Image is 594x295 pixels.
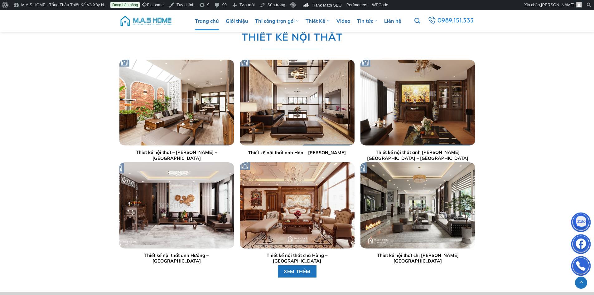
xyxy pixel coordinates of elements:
a: Thiết kế nội thất chị [PERSON_NAME][GEOGRAPHIC_DATA] [364,253,472,264]
span: Rank Math SEO [312,3,342,7]
span: THIẾT KẾ NỘI THẤT [242,29,342,45]
a: 0989.151.333 [427,15,475,27]
img: Phone [572,258,590,276]
img: Facebook [572,236,590,254]
span: XEM THÊM [284,268,311,275]
a: XEM THÊM [278,265,316,278]
a: Liên hệ [384,12,401,30]
span: [PERSON_NAME] [541,2,574,7]
a: Thiết kế nội thất anh Hưởng – [GEOGRAPHIC_DATA] [122,253,230,264]
a: Thi công trọn gói [255,12,299,30]
a: Thiết kế nội thất anh Hảo – [PERSON_NAME] [248,150,346,156]
span: 0989.151.333 [437,16,474,26]
img: Trang chủ 145 [240,163,354,248]
a: Thiết kế nội thất – [PERSON_NAME] – [GEOGRAPHIC_DATA] [122,150,230,161]
img: Zalo [572,214,590,233]
img: Trang chủ 146 [360,163,475,248]
a: Trang chủ [195,12,219,30]
a: Thiết kế nội thất chú Hùng – [GEOGRAPHIC_DATA] [243,253,351,264]
img: M.A.S HOME – Tổng Thầu Thiết Kế Và Xây Nhà Trọn Gói [119,12,172,30]
a: Giới thiệu [226,12,248,30]
img: Trang chủ 142 [240,60,354,145]
img: Trang chủ 141 [119,60,234,145]
a: Đang bán hàng [110,2,140,8]
img: Trang chủ 144 [119,163,234,248]
a: Tin tức [357,12,377,30]
a: Tìm kiếm [414,14,420,27]
a: Lên đầu trang [575,277,587,289]
a: Thiết kế nội thất anh [PERSON_NAME][GEOGRAPHIC_DATA] – [GEOGRAPHIC_DATA] [364,150,472,161]
a: Thiết Kế [306,12,329,30]
img: Trang chủ 143 [360,60,475,145]
a: Video [336,12,350,30]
